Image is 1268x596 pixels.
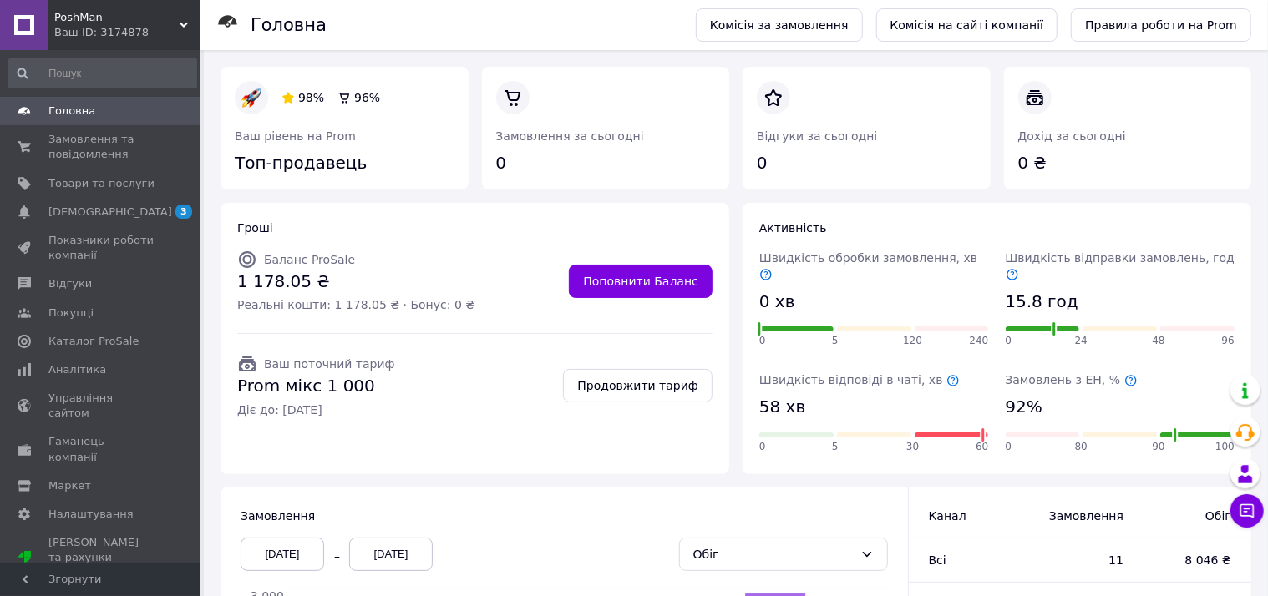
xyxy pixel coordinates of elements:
[1042,552,1123,568] span: 11
[251,15,327,35] h1: Головна
[1006,440,1012,454] span: 0
[241,538,324,571] div: [DATE]
[241,509,315,523] span: Замовлення
[1153,334,1165,348] span: 48
[759,334,766,348] span: 0
[759,395,805,419] span: 58 хв
[1006,334,1012,348] span: 0
[48,334,139,349] span: Каталог ProSale
[1222,334,1235,348] span: 96
[693,545,854,563] div: Обіг
[48,535,155,581] span: [PERSON_NAME] та рахунки
[298,91,324,104] span: 98%
[1006,251,1235,281] span: Швидкість відправки замовлень, год
[903,334,922,348] span: 120
[48,362,106,377] span: Аналітика
[1042,508,1123,524] span: Замовлення
[237,221,273,235] span: Гроші
[237,374,395,398] span: Prom мікс 1 000
[8,58,197,88] input: Пошук
[832,334,839,348] span: 5
[54,25,200,40] div: Ваш ID: 3174878
[1075,440,1088,454] span: 80
[1006,395,1042,419] span: 92%
[1230,494,1264,528] button: Чат з покупцем
[1071,8,1251,42] a: Правила роботи на Prom
[48,104,95,119] span: Головна
[354,91,380,104] span: 96%
[929,553,946,567] span: Всi
[175,205,192,219] span: 3
[1075,334,1088,348] span: 24
[759,290,795,314] span: 0 хв
[1215,440,1235,454] span: 100
[48,276,92,291] span: Відгуки
[696,8,863,42] a: Комісія за замовлення
[48,507,134,522] span: Налаштування
[563,369,713,402] a: Продовжити тариф
[832,440,839,454] span: 5
[264,357,395,371] span: Ваш поточний тариф
[264,253,355,266] span: Баланс ProSale
[1006,290,1078,314] span: 15.8 год
[48,132,155,162] span: Замовлення та повідомлення
[237,270,474,294] span: 1 178.05 ₴
[237,402,395,418] span: Діє до: [DATE]
[48,306,94,321] span: Покупці
[906,440,919,454] span: 30
[759,221,827,235] span: Активність
[48,434,155,464] span: Гаманець компанії
[759,440,766,454] span: 0
[349,538,433,571] div: [DATE]
[759,373,960,386] span: Швидкість відповіді в чаті, хв
[48,391,155,421] span: Управління сайтом
[48,205,172,220] span: [DEMOGRAPHIC_DATA]
[970,334,989,348] span: 240
[976,440,988,454] span: 60
[876,8,1058,42] a: Комісія на сайті компанії
[48,233,155,263] span: Показники роботи компанії
[1157,508,1231,524] span: Обіг
[48,176,155,191] span: Товари та послуги
[569,265,713,298] a: Поповнити Баланс
[237,296,474,313] span: Реальні кошти: 1 178.05 ₴ · Бонус: 0 ₴
[1006,373,1138,386] span: Замовлень з ЕН, %
[1157,552,1231,568] span: 8 046 ₴
[929,509,966,523] span: Канал
[1153,440,1165,454] span: 90
[48,478,91,493] span: Маркет
[54,10,180,25] span: PoshMan
[759,251,977,281] span: Швидкість обробки замовлення, хв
